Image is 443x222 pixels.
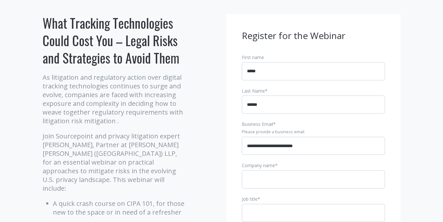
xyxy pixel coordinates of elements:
[43,14,186,66] h1: What Tracking Technologies Could Cost You – Legal Risks and Strategies to Avoid Them
[242,162,275,168] span: Company name
[242,54,264,60] span: First name
[242,129,385,135] legend: Please provide a business email
[242,121,273,127] span: Business Email
[242,30,385,42] h3: Register for the Webinar
[242,196,258,202] span: Job title
[53,199,186,217] li: A quick crash course on CIPA 101, for those new to the space or in need of a refresher
[242,88,265,94] span: Last Name
[43,132,186,193] p: Join Sourcepoint and privacy litigation expert [PERSON_NAME], Partner at [PERSON_NAME] [PERSON_NA...
[43,73,186,125] p: As litigation and regulatory action over digital tracking technologies continues to surge and evo...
